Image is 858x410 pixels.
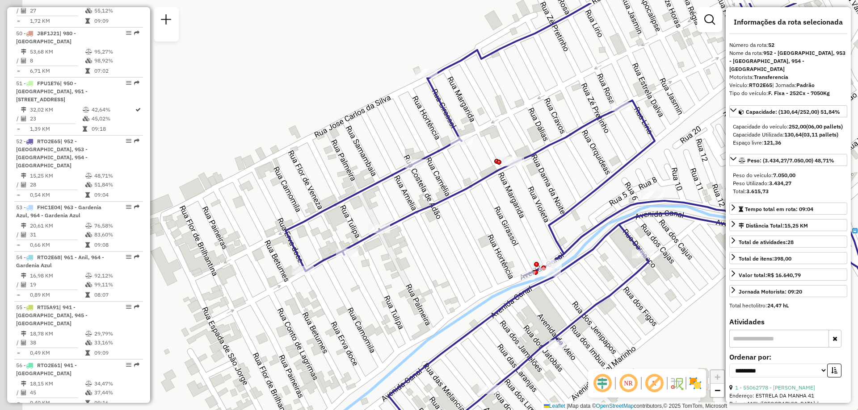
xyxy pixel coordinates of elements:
strong: (03,11 pallets) [802,131,838,138]
td: = [16,290,21,299]
h4: Informações da rota selecionada [729,18,847,26]
td: 48,71% [94,171,139,180]
td: 16,98 KM [29,271,85,280]
span: | 952 - [GEOGRAPHIC_DATA], 953 - [GEOGRAPHIC_DATA], 954 - [GEOGRAPHIC_DATA] [16,138,88,169]
td: / [16,280,21,289]
span: Total de atividades: [739,239,794,245]
td: 33,16% [94,338,139,347]
td: 76,58% [94,221,139,230]
td: / [16,180,21,189]
i: % de utilização do peso [85,381,92,386]
a: Valor total:R$ 16.640,79 [729,269,847,281]
div: Capacidade: (130,64/252,00) 51,84% [729,119,847,150]
td: 08:07 [94,290,139,299]
span: 54 - [16,254,104,269]
i: % de utilização do peso [85,223,92,228]
div: Tipo do veículo: [729,89,847,97]
td: 0,54 KM [29,191,85,199]
td: 99,11% [94,280,139,289]
td: / [16,6,21,15]
i: Total de Atividades [21,282,26,287]
i: Distância Total [21,273,26,278]
a: Exibir filtros [701,11,719,29]
i: % de utilização do peso [85,173,92,178]
td: 29,79% [94,329,139,338]
div: Total hectolitro: [729,302,847,310]
td: 1,72 KM [29,17,85,25]
h4: Atividades [729,318,847,326]
i: % de utilização da cubagem [85,282,92,287]
em: Rota exportada [134,254,139,260]
i: Tempo total em rota [83,126,87,132]
span: | 950 - [GEOGRAPHIC_DATA], 951 - [STREET_ADDRESS] [16,80,88,103]
td: / [16,114,21,123]
div: Valor total: [739,271,801,279]
span: | [567,403,568,409]
em: Opções [126,80,131,86]
i: % de utilização da cubagem [83,116,89,121]
td: 8 [29,56,85,65]
em: Opções [126,30,131,36]
td: 15,25 KM [29,171,85,180]
td: 98,92% [94,56,139,65]
em: Rota exportada [134,138,139,144]
td: 38 [29,338,85,347]
a: Jornada Motorista: 09:20 [729,285,847,297]
i: % de utilização do peso [85,273,92,278]
a: Zoom in [711,370,724,384]
span: | 980 - [GEOGRAPHIC_DATA] [16,30,76,45]
span: 55 - [16,304,88,327]
td: 09:08 [94,240,139,249]
em: Rota exportada [134,30,139,36]
span: Ocultar NR [618,373,639,394]
i: Total de Atividades [21,232,26,237]
strong: Transferencia [754,74,788,80]
strong: 3.434,27 [769,180,791,186]
i: Total de Atividades [21,182,26,187]
td: 19 [29,280,85,289]
td: 18,15 KM [29,379,85,388]
td: 51,84% [94,180,139,189]
td: 28 [29,180,85,189]
i: % de utilização da cubagem [85,340,92,345]
strong: 28 [787,239,794,245]
td: 92,12% [94,271,139,280]
i: Rota otimizada [135,107,141,112]
i: Tempo total em rota [85,18,90,24]
td: / [16,388,21,397]
strong: 252,00 [789,123,806,130]
td: 07:02 [94,66,139,75]
td: 09:18 [91,124,135,133]
label: Ordenar por: [729,352,847,362]
span: | Jornada: [772,82,815,88]
span: FPU1E76 [37,80,60,87]
strong: 3.615,73 [746,188,769,195]
button: Ordem crescente [827,364,841,377]
em: Opções [126,254,131,260]
span: 15,25 KM [784,222,808,229]
td: 0,89 KM [29,290,85,299]
strong: 398,00 [774,255,791,262]
div: Jornada Motorista: 09:20 [739,288,802,296]
i: Tempo total em rota [85,400,90,406]
span: 53 - [16,204,101,219]
i: Tempo total em rota [85,350,90,356]
div: Veículo: [729,81,847,89]
img: Exibir/Ocultar setores [688,376,702,390]
span: Exibir rótulo [643,373,665,394]
td: 09:09 [94,17,139,25]
span: | 941 - [GEOGRAPHIC_DATA] [16,362,77,377]
span: 52 - [16,138,88,169]
strong: Padrão [796,82,815,88]
a: Zoom out [711,384,724,397]
strong: 130,64 [784,131,802,138]
strong: F. Fixa - 252Cx - 7050Kg [768,90,830,96]
td: / [16,56,21,65]
span: JBF1J21 [37,30,59,37]
div: Peso: (3.434,27/7.050,00) 48,71% [729,168,847,199]
div: Peso Utilizado: [733,179,844,187]
img: Fluxo de ruas [669,376,684,390]
span: RTO2E61 [37,362,60,369]
div: Capacidade do veículo: [733,123,844,131]
span: + [715,371,720,382]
